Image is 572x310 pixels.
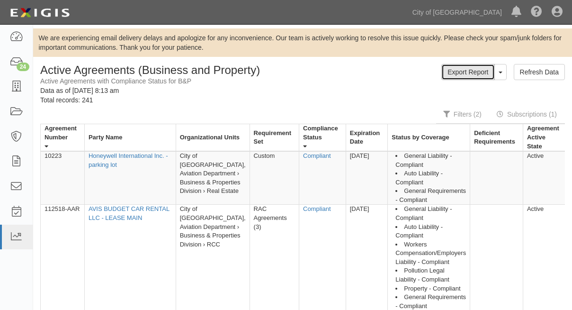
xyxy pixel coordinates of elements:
[474,129,515,146] div: Deficient Requirements
[7,4,72,21] img: logo-5460c22ac91f19d4615b14bd174203de0afe785f0fc80cf4dbbc73dc1793850b.png
[350,129,380,146] div: Expiration Date
[303,152,331,159] a: Compliant
[254,129,291,146] div: Requirement Set
[395,205,466,222] li: General Liability - Compliant
[41,151,85,205] td: 10223
[250,151,299,205] td: Custom
[40,95,295,105] div: Total records: 241
[527,124,559,151] div: Agreement Active State
[523,151,567,205] td: Active
[89,133,123,142] div: Party Name
[392,133,449,142] div: Status by Coverage
[40,76,295,86] div: Active Agreements with Compliance Status for B&P
[441,64,494,80] a: Export Report
[176,151,250,205] td: City of [GEOGRAPHIC_DATA], Aviation Department › Business & Properties Division › Real Estate
[514,64,565,80] a: Refresh Data
[395,187,466,204] li: General Requirements - Compliant
[436,105,489,124] a: Filters (2)
[303,124,338,142] div: Compliance Status
[303,205,331,212] a: Compliant
[40,64,295,76] h1: Active Agreements (Business and Property)
[408,3,507,22] a: City of [GEOGRAPHIC_DATA]
[395,240,466,267] li: Workers Compensation/Employers Liability - Compliant
[89,152,168,168] a: Honeywell International Inc. - parking lot
[395,152,466,169] li: General Liability - Compliant
[395,284,466,293] li: Property - Compliant
[45,124,77,142] div: Agreement Number
[346,151,388,205] td: [DATE]
[33,33,572,52] div: We are experiencing email delivery delays and apologize for any inconvenience. Our team is active...
[395,223,466,240] li: Auto Liability - Compliant
[395,169,466,187] li: Auto Liability - Compliant
[40,86,295,95] div: Data as of [DATE] 8:13 am
[395,266,466,284] li: Pollution Legal Liability - Compliant
[17,63,29,71] div: 24
[531,7,542,18] i: Help Center - Complianz
[180,133,240,142] div: Organizational Units
[490,105,564,124] a: Subscriptions (1)
[89,205,170,221] a: AVIS BUDGET CAR RENTAL LLC - LEASE MAIN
